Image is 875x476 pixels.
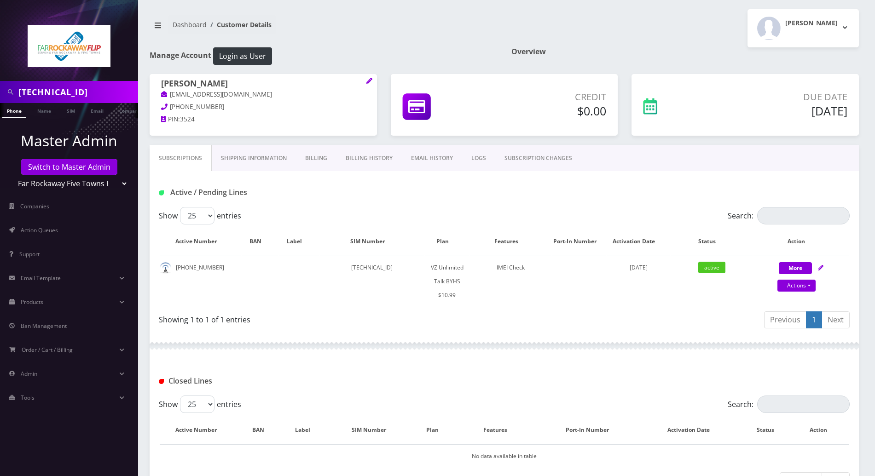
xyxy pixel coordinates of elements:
[495,145,581,172] a: SUBSCRIPTION CHANGES
[698,262,725,273] span: active
[242,228,278,255] th: BAN: activate to sort column ascending
[744,417,796,443] th: Status: activate to sort column ascending
[21,370,37,378] span: Admin
[320,228,424,255] th: SIM Number: activate to sort column ascending
[19,250,40,258] span: Support
[213,47,272,65] button: Login as User
[18,83,136,101] input: Search in Company
[242,417,283,443] th: BAN: activate to sort column ascending
[777,280,816,292] a: Actions
[764,311,806,328] a: Previous
[159,379,164,384] img: Closed Lines
[284,417,330,443] th: Label: activate to sort column ascending
[159,377,380,385] h1: Closed Lines
[279,228,319,255] th: Label: activate to sort column ascending
[425,228,469,255] th: Plan: activate to sort column ascending
[459,417,540,443] th: Features: activate to sort column ascending
[748,9,859,47] button: [PERSON_NAME]
[757,207,850,224] input: Search:
[511,47,859,56] h1: Overview
[552,228,606,255] th: Port-In Number: activate to sort column ascending
[822,311,850,328] a: Next
[159,207,241,224] label: Show entries
[150,47,498,65] h1: Manage Account
[21,298,43,306] span: Products
[779,262,812,274] button: More
[806,311,822,328] a: 1
[180,396,214,413] select: Showentries
[493,90,606,104] p: Credit
[785,19,838,27] h2: [PERSON_NAME]
[161,79,365,90] h1: [PERSON_NAME]
[160,417,241,443] th: Active Number: activate to sort column descending
[33,103,56,117] a: Name
[296,145,336,172] a: Billing
[630,264,648,271] span: [DATE]
[2,103,26,118] a: Phone
[21,274,61,282] span: Email Template
[21,159,117,175] a: Switch to Master Admin
[150,15,498,41] nav: breadcrumb
[462,145,495,172] a: LOGS
[160,256,241,307] td: [PHONE_NUMBER]
[28,25,110,67] img: Far Rockaway Five Towns Flip
[797,417,849,443] th: Action : activate to sort column ascending
[161,90,272,99] a: [EMAIL_ADDRESS][DOMAIN_NAME]
[716,90,847,104] p: Due Date
[21,226,58,234] span: Action Queues
[493,104,606,118] h5: $0.00
[180,207,214,224] select: Showentries
[160,262,171,274] img: default.png
[86,103,108,117] a: Email
[62,103,80,117] a: SIM
[331,417,415,443] th: SIM Number: activate to sort column ascending
[320,256,424,307] td: [TECHNICAL_ID]
[757,396,850,413] input: Search:
[643,417,743,443] th: Activation Date: activate to sort column ascending
[115,103,145,117] a: Company
[716,104,847,118] h5: [DATE]
[170,103,224,111] span: [PHONE_NUMBER]
[159,310,498,325] div: Showing 1 to 1 of 1 entries
[671,228,752,255] th: Status: activate to sort column ascending
[207,20,272,29] li: Customer Details
[336,145,402,172] a: Billing History
[160,444,849,468] td: No data available in table
[541,417,642,443] th: Port-In Number: activate to sort column ascending
[160,228,241,255] th: Active Number: activate to sort column ascending
[180,115,195,123] span: 3524
[159,190,164,195] img: Active / Pending Lines
[21,322,67,330] span: Ban Management
[417,417,458,443] th: Plan: activate to sort column ascending
[159,396,241,413] label: Show entries
[470,228,551,255] th: Features: activate to sort column ascending
[173,20,207,29] a: Dashboard
[728,396,850,413] label: Search:
[22,346,73,354] span: Order / Cart / Billing
[402,145,462,172] a: EMAIL HISTORY
[21,394,35,401] span: Tools
[728,207,850,224] label: Search:
[607,228,670,255] th: Activation Date: activate to sort column ascending
[161,115,180,124] a: PIN:
[470,261,551,275] div: IMEI Check
[150,145,212,172] a: Subscriptions
[159,188,380,197] h1: Active / Pending Lines
[425,256,469,307] td: VZ Unlimited Talk BYHS $10.99
[753,228,849,255] th: Action: activate to sort column ascending
[211,50,272,60] a: Login as User
[212,145,296,172] a: Shipping Information
[20,202,49,210] span: Companies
